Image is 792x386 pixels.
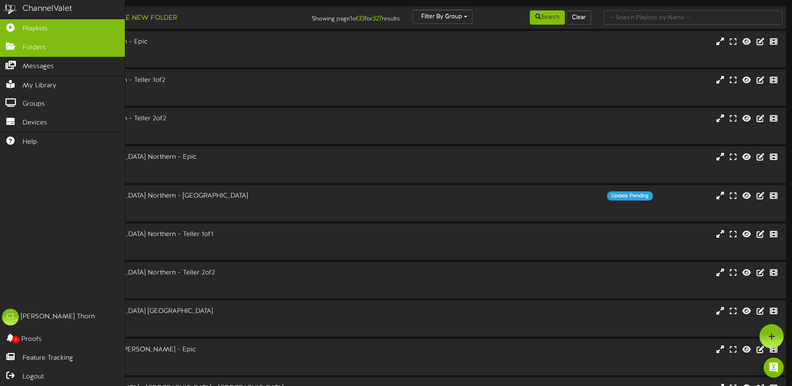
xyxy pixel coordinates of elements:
div: # 870 [33,92,337,99]
div: [PERSON_NAME] Thorn [21,312,95,322]
div: CT [2,309,19,325]
div: Landscape ( 16:9 ) [33,85,337,92]
div: Showing page of for results [279,10,406,24]
div: # 5650 [33,208,337,215]
span: Proofs [21,335,42,344]
div: Landscape ( 16:9 ) [33,316,337,323]
div: AZ - 033 - Mesa Southern - Teller 1of2 [33,76,337,85]
div: AZ - 033 - Mesa Southern - Teller 2of2 [33,114,337,124]
div: AZ - 056 - [GEOGRAPHIC_DATA] Northern - [GEOGRAPHIC_DATA] [33,191,337,201]
div: ChannelValet [23,3,72,15]
span: Groups [23,99,45,109]
span: Devices [23,118,47,128]
div: # 874 [33,246,337,254]
div: AZ - 056 - [GEOGRAPHIC_DATA] [GEOGRAPHIC_DATA] [33,307,337,316]
div: AZ - 033 - Mesa Southern - Epic [33,37,337,47]
div: Update Pending [607,191,653,201]
button: Clear [567,10,591,25]
span: Messages [23,62,54,71]
div: # 871 [33,131,337,138]
div: Landscape ( 16:9 ) [33,47,337,54]
div: AZ - 056 - [GEOGRAPHIC_DATA] Northern - Teller 1of1 [33,230,337,239]
button: Create New Folder [96,13,180,23]
div: # 875 [33,285,337,292]
div: Landscape ( 16:9 ) [33,239,337,246]
strong: 33 [358,15,365,23]
div: Landscape ( 16:9 ) [33,355,337,362]
span: Folders [23,43,46,53]
div: Portrait ( 9:16 ) [33,201,337,208]
div: # 5649 [33,169,337,176]
button: Filter By Group [412,10,473,24]
div: Landscape ( 16:9 ) [33,278,337,285]
span: Playlists [23,24,48,34]
div: # 5652 [33,323,337,330]
span: Feature Tracking [23,353,73,363]
div: Open Intercom Messenger [764,358,784,378]
input: -- Search Playlists by Name -- [604,10,782,25]
strong: 327 [372,15,382,23]
div: Landscape ( 16:9 ) [33,162,337,169]
span: Help [23,137,37,147]
div: AZ - 056 - [GEOGRAPHIC_DATA] Northern - Epic [33,152,337,162]
div: AZ - 145 - Queen Creek [PERSON_NAME] - Epic [33,345,337,355]
div: Landscape ( 16:9 ) [33,124,337,131]
span: 0 [12,336,20,344]
button: Search [530,10,565,25]
span: Logout [23,372,44,382]
div: AZ - 056 - [GEOGRAPHIC_DATA] Northern - Teller 2of2 [33,268,337,278]
span: My Library [23,81,56,91]
div: # 876 [33,54,337,61]
div: # 3413 [33,362,337,369]
strong: 1 [350,15,352,23]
